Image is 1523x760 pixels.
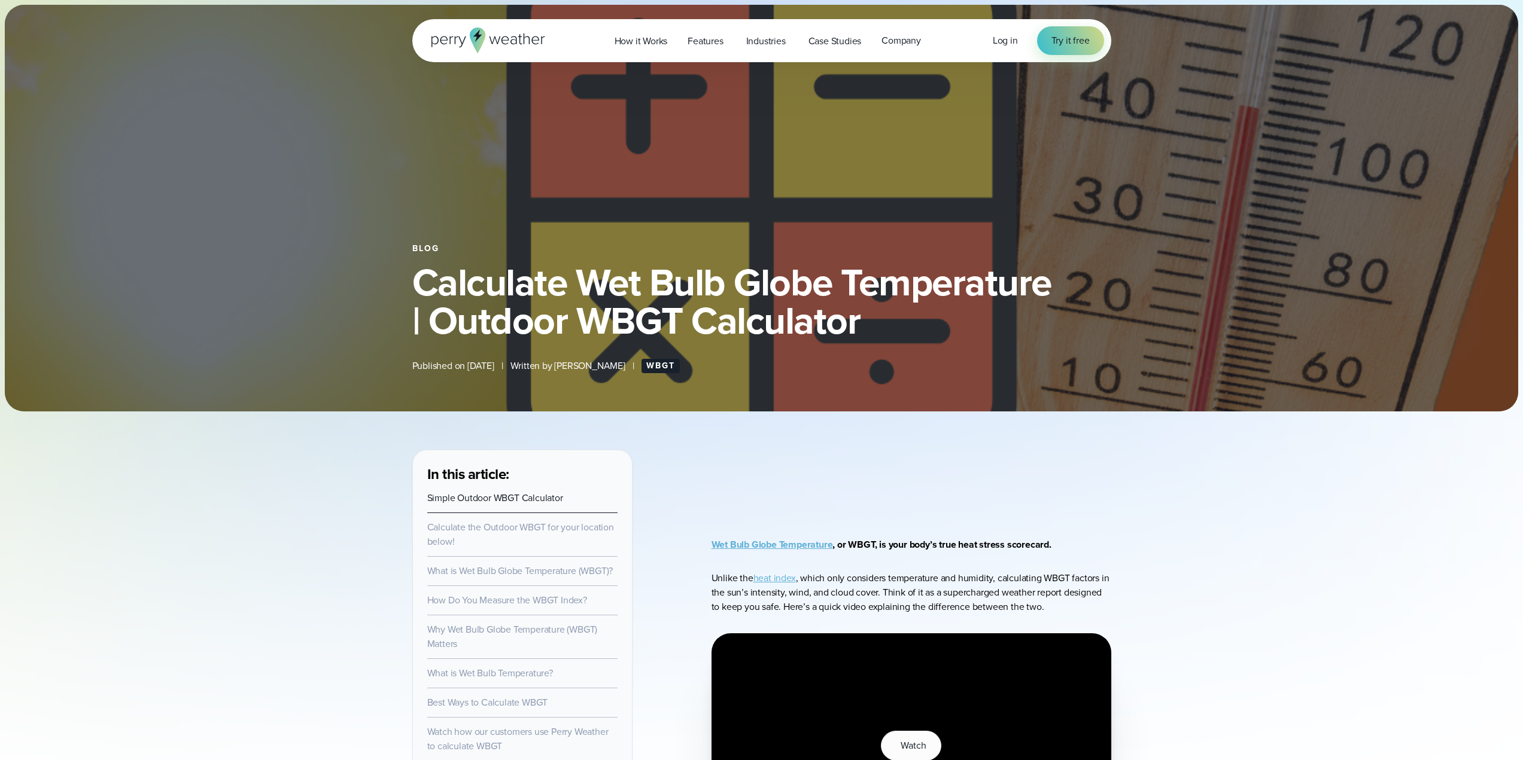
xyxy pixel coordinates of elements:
[427,465,618,484] h3: In this article:
[798,29,872,53] a: Case Studies
[427,593,587,607] a: How Do You Measure the WBGT Index?
[412,359,494,373] span: Published on [DATE]
[427,491,563,505] a: Simple Outdoor WBGT Calculator
[412,263,1111,340] h1: Calculate Wet Bulb Globe Temperature | Outdoor WBGT Calculator
[427,520,614,548] a: Calculate the Outdoor WBGT for your location below!
[901,738,926,753] span: Watch
[746,34,786,48] span: Industries
[808,34,862,48] span: Case Studies
[753,571,796,585] a: heat index
[993,33,1018,47] span: Log in
[633,359,634,373] span: |
[688,34,723,48] span: Features
[501,359,503,373] span: |
[712,538,1051,551] strong: , or WBGT, is your body’s true heat stress scorecard.
[881,33,921,48] span: Company
[427,622,598,651] a: Why Wet Bulb Globe Temperature (WBGT) Matters
[642,359,680,373] a: WBGT
[604,29,678,53] a: How it Works
[1051,33,1090,48] span: Try it free
[427,564,613,578] a: What is Wet Bulb Globe Temperature (WBGT)?
[1037,26,1104,55] a: Try it free
[427,695,548,709] a: Best Ways to Calculate WBGT
[427,725,609,753] a: Watch how our customers use Perry Weather to calculate WBGT
[427,666,553,680] a: What is Wet Bulb Temperature?
[993,33,1018,48] a: Log in
[412,244,1111,254] div: Blog
[746,450,1076,499] iframe: WBGT Explained: Listen as we break down all you need to know about WBGT Video
[712,571,1111,614] p: Unlike the , which only considers temperature and humidity, calculating WBGT factors in the sun’s...
[510,359,625,373] span: Written by [PERSON_NAME]
[615,34,668,48] span: How it Works
[712,538,833,551] a: Wet Bulb Globe Temperature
